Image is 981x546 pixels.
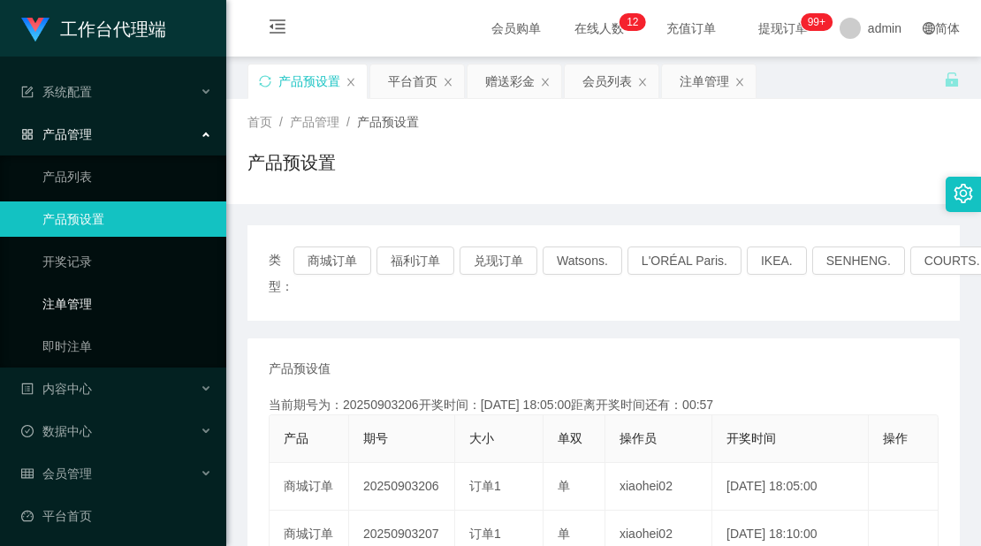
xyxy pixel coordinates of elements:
i: 图标: close [346,77,356,87]
i: 图标: global [923,22,935,34]
i: 图标: setting [954,184,973,203]
div: 当前期号为：20250903206开奖时间：[DATE] 18:05:00距离开奖时间还有：00:57 [269,396,939,414]
sup: 1062 [801,13,833,31]
span: 产品管理 [290,115,339,129]
sup: 12 [620,13,645,31]
h1: 产品预设置 [247,149,336,176]
span: / [346,115,350,129]
button: 福利订单 [376,246,454,275]
a: 产品列表 [42,159,212,194]
button: 商城订单 [293,246,371,275]
a: 产品预设置 [42,201,212,237]
span: 单 [558,479,570,493]
div: 平台首页 [388,64,437,98]
div: 产品预设置 [278,64,340,98]
span: 在线人数 [566,22,633,34]
button: Watsons. [543,246,622,275]
span: 提现订单 [749,22,817,34]
i: 图标: sync [259,75,271,87]
i: 图标: table [21,467,34,480]
i: 图标: appstore-o [21,128,34,140]
span: 会员管理 [21,466,92,481]
span: 单 [558,527,570,541]
p: 2 [633,13,639,31]
i: 图标: close [734,77,745,87]
td: xiaohei02 [605,463,712,511]
span: 充值订单 [658,22,725,34]
a: 图标: dashboard平台首页 [21,498,212,534]
span: 操作 [883,431,908,445]
i: 图标: check-circle-o [21,425,34,437]
i: 图标: form [21,86,34,98]
a: 工作台代理端 [21,21,166,35]
i: 图标: profile [21,383,34,395]
div: 注单管理 [680,64,729,98]
span: 首页 [247,115,272,129]
button: SENHENG. [812,246,905,275]
td: [DATE] 18:05:00 [712,463,868,511]
span: 订单1 [469,479,501,493]
button: 兑现订单 [460,246,537,275]
span: 类型： [269,246,293,300]
i: 图标: close [443,77,453,87]
i: 图标: close [637,77,648,87]
span: 产品预设值 [269,360,331,378]
a: 即时注单 [42,329,212,364]
span: 订单1 [469,527,501,541]
a: 注单管理 [42,286,212,322]
span: 产品预设置 [357,115,419,129]
button: L'ORÉAL Paris. [627,246,741,275]
img: logo.9652507e.png [21,18,49,42]
p: 1 [627,13,633,31]
span: 大小 [469,431,494,445]
td: 商城订单 [270,463,349,511]
h1: 工作台代理端 [60,1,166,57]
span: / [279,115,283,129]
div: 会员列表 [582,64,632,98]
span: 期号 [363,431,388,445]
span: 单双 [558,431,582,445]
i: 图标: close [540,77,551,87]
i: 图标: menu-fold [247,1,308,57]
span: 产品 [284,431,308,445]
button: IKEA. [747,246,807,275]
span: 内容中心 [21,382,92,396]
span: 产品管理 [21,127,92,141]
span: 开奖时间 [726,431,776,445]
a: 开奖记录 [42,244,212,279]
span: 数据中心 [21,424,92,438]
span: 操作员 [620,431,657,445]
span: 系统配置 [21,85,92,99]
i: 图标: unlock [944,72,960,87]
div: 赠送彩金 [485,64,535,98]
td: 20250903206 [349,463,455,511]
